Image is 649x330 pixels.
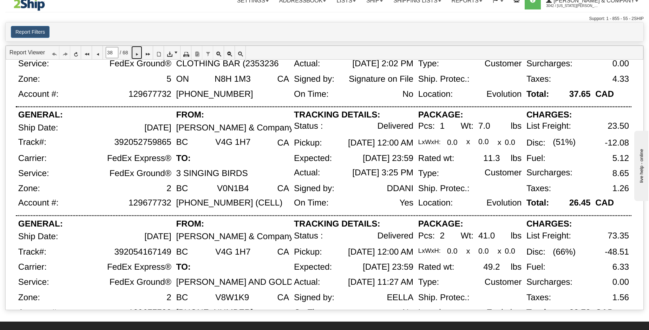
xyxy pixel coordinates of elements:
div: CAD [595,198,614,208]
div: Evolution [486,89,522,99]
div: Signature on File [349,74,413,84]
div: Evolution [486,198,522,208]
div: 129677732 [129,198,171,208]
div: Customer [485,278,522,287]
div: [DATE] [144,123,171,133]
div: Fuel: [526,262,545,272]
div: CHARGES: [526,110,572,120]
div: Surcharges: [526,59,572,68]
a: Zoom In [213,46,224,59]
a: Last Page [142,46,153,59]
div: Ship Date: [18,232,58,241]
div: PACKAGE: [418,110,463,120]
div: Carrier: [18,262,47,272]
div: 8.65 [612,169,629,178]
div: CA [277,138,289,148]
div: x [498,138,501,146]
div: Disc: [526,138,545,148]
div: FedEx Express® [107,154,171,163]
div: List Freight: [526,121,571,131]
div: Customer [485,59,522,68]
div: LxWxH: [418,247,441,255]
div: Track#: [18,247,46,257]
div: Pickup: [294,247,322,257]
div: Pickup: [294,138,322,148]
div: Ship Date: [18,123,58,133]
div: 1.56 [612,293,629,302]
div: V0N1B4 [217,184,249,194]
div: [DATE] 23:59 [363,154,413,163]
div: 49.2 [483,262,500,272]
div: 5.12 [612,154,629,163]
div: FedEx Ground® [110,59,171,68]
div: 0.00 [612,278,629,287]
div: Taxes: [526,293,551,302]
div: Ship. Protec.: [418,293,470,302]
div: CA [277,184,289,194]
div: V8W1K9 [215,293,249,302]
div: Fuel: [526,154,545,163]
div: 0.00 [612,59,629,68]
div: Actual: [294,168,320,177]
div: On Time: [294,198,329,208]
div: [DATE] [144,232,171,241]
div: lbs [511,262,522,272]
div: Support: 1 - 855 - 55 - 2SHIP [5,16,644,22]
div: BC [176,137,188,147]
div: N8H 1M3 [215,74,251,84]
div: TO: [176,262,191,272]
div: -48.51 [605,247,629,257]
div: No [402,89,413,99]
div: 1.26 [612,184,629,194]
div: lbs [511,154,522,163]
div: (51%) [553,137,576,147]
div: 0.0 [447,138,458,146]
div: Type: [418,59,439,68]
div: BC [176,293,188,302]
div: Total: [526,198,549,208]
div: (66%) [553,247,576,257]
div: Location: [418,198,453,208]
div: x [466,137,470,146]
div: [PERSON_NAME] & Company Ltd. [176,123,310,133]
div: 32.73 [569,308,591,317]
div: 23.50 [608,121,629,131]
div: Expected: [294,154,332,163]
div: 11.3 [483,154,500,163]
div: [PERSON_NAME] AND GOLD [176,278,293,287]
div: Status : [294,231,323,241]
div: TO: [176,154,191,163]
div: 41.0 [478,231,495,241]
div: CAD [595,308,614,317]
div: CA [277,74,289,84]
div: DDANI [387,184,413,194]
div: 3 SINGING BIRDS [176,169,248,178]
div: Signed by: [294,74,334,84]
div: [DATE] 23:59 [363,262,413,272]
div: Service: [18,278,49,287]
div: 7.0 [478,121,490,131]
div: 26.45 [569,198,591,208]
div: Wt: [461,121,473,131]
div: Delivered [377,121,413,131]
div: EELLA [387,293,413,302]
div: Rated wt: [418,154,454,163]
div: PACKAGE: [418,219,463,229]
div: GENERAL: [18,110,63,120]
div: Taxes: [526,184,551,194]
div: CHARGES: [526,219,572,229]
div: Account #: [18,198,59,208]
div: 5 [166,74,171,84]
div: 0.0 [505,138,515,146]
div: V4G 1H7 [215,247,250,257]
div: Evolution [486,308,522,317]
iframe: chat widget [633,129,648,201]
div: lbs [511,121,522,131]
div: [PHONE_NUMBER] [176,308,253,317]
a: Zoom Out [224,46,235,59]
a: First Page [81,46,92,59]
div: Pcs: [418,231,435,241]
div: [PHONE_NUMBER] [176,89,253,99]
div: Zone: [18,74,40,84]
div: 129677732 [129,89,171,99]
